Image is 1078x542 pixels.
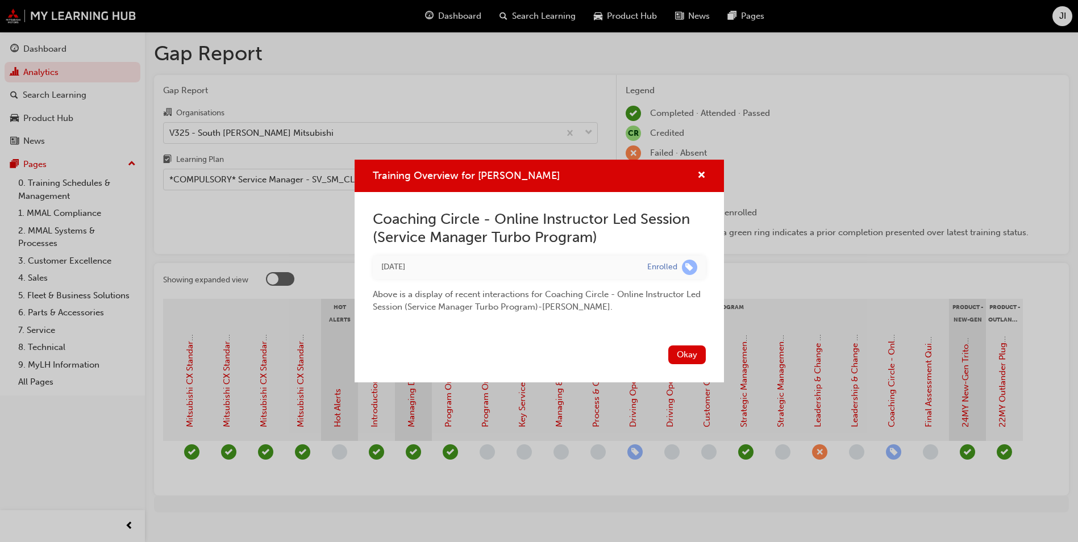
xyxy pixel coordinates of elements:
[697,171,706,181] span: cross-icon
[355,160,724,382] div: Training Overview for GEORGE MARKOPOULOS
[668,345,706,364] button: Okay
[682,260,697,275] span: learningRecordVerb_ENROLL-icon
[381,261,630,274] div: Thu Jul 10 2025 12:18:34 GMT+1000 (Australian Eastern Standard Time)
[373,210,706,247] h2: Coaching Circle - Online Instructor Led Session (Service Manager Turbo Program)
[373,169,560,182] span: Training Overview for [PERSON_NAME]
[697,169,706,183] button: cross-icon
[373,279,706,314] div: Above is a display of recent interactions for Coaching Circle - Online Instructor Led Session (Se...
[647,262,677,273] div: Enrolled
